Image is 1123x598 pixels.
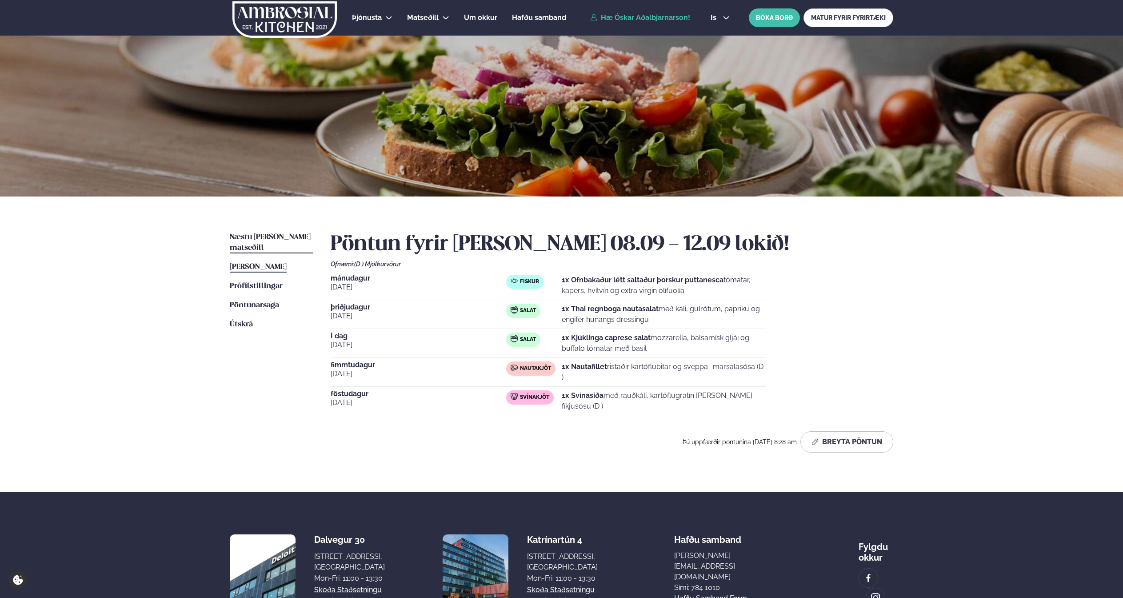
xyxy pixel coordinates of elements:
span: [DATE] [331,282,506,293]
button: BÓKA BORÐ [749,8,800,27]
p: ristaðir kartöflubitar og sveppa- marsalasósa (D ) [562,361,766,383]
span: is [711,14,719,21]
span: Svínakjöt [520,394,549,401]
span: Hafðu samband [674,527,741,545]
span: föstudagur [331,390,506,397]
span: (D ) Mjólkurvörur [354,261,401,268]
a: Hæ Óskar Aðalbjarnarson! [590,14,690,22]
img: salad.svg [511,335,518,342]
span: Næstu [PERSON_NAME] matseðill [230,233,311,252]
button: Breyta Pöntun [800,431,893,453]
p: með káli, gulrótum, papriku og engifer hunangs dressingu [562,304,766,325]
span: Fiskur [520,278,539,285]
a: [PERSON_NAME] [230,262,287,273]
div: Fylgdu okkur [859,534,893,563]
img: logo [232,1,338,38]
strong: 1x Ofnbakaður létt saltaður þorskur puttanesca [562,276,723,284]
a: Pöntunarsaga [230,300,279,311]
a: Prófílstillingar [230,281,283,292]
img: beef.svg [511,364,518,371]
p: tómatar, kapers, hvítvín og extra virgin ólífuolía [562,275,766,296]
span: [DATE] [331,369,506,379]
a: Næstu [PERSON_NAME] matseðill [230,232,313,253]
a: Cookie settings [9,571,27,589]
span: mánudagur [331,275,506,282]
p: með rauðkáli, kartöflugratín [PERSON_NAME]- fíkjusósu (D ) [562,390,766,412]
a: [PERSON_NAME][EMAIL_ADDRESS][DOMAIN_NAME] [674,550,783,582]
span: Útskrá [230,321,253,328]
img: pork.svg [511,393,518,400]
span: Matseðill [407,13,439,22]
div: Mon-Fri: 11:00 - 13:30 [527,573,598,584]
span: þriðjudagur [331,304,506,311]
a: Skoða staðsetningu [527,585,595,595]
img: image alt [863,573,873,583]
strong: 1x Thai regnboga nautasalat [562,305,659,313]
strong: 1x Nautafillet [562,362,607,371]
span: [DATE] [331,397,506,408]
div: Katrínartún 4 [527,534,598,545]
span: Í dag [331,333,506,340]
button: is [703,14,737,21]
div: Ofnæmi: [331,261,893,268]
span: [PERSON_NAME] [230,263,287,271]
span: Nautakjöt [520,365,551,372]
span: fimmtudagur [331,361,506,369]
a: MATUR FYRIR FYRIRTÆKI [803,8,893,27]
a: image alt [859,569,878,587]
span: Þjónusta [352,13,382,22]
span: [DATE] [331,340,506,350]
h2: Pöntun fyrir [PERSON_NAME] 08.09 - 12.09 lokið! [331,232,893,257]
a: Skoða staðsetningu [314,585,382,595]
span: [DATE] [331,311,506,321]
span: Salat [520,336,536,343]
div: [STREET_ADDRESS], [GEOGRAPHIC_DATA] [527,551,598,573]
img: fish.svg [511,277,518,285]
p: Sími: 784 1010 [674,582,783,593]
a: Útskrá [230,319,253,330]
a: Um okkur [464,12,497,23]
div: Mon-Fri: 11:00 - 13:30 [314,573,385,584]
a: Hafðu samband [512,12,566,23]
a: Þjónusta [352,12,382,23]
a: Matseðill [407,12,439,23]
p: mozzarella, balsamísk gljái og buffalo tómatar með basil [562,333,766,354]
div: [STREET_ADDRESS], [GEOGRAPHIC_DATA] [314,551,385,573]
span: Hafðu samband [512,13,566,22]
div: Dalvegur 30 [314,534,385,545]
img: salad.svg [511,306,518,313]
strong: 1x Kjúklinga caprese salat [562,333,651,342]
span: Salat [520,307,536,314]
span: Um okkur [464,13,497,22]
strong: 1x Svínasíða [562,391,603,400]
span: Prófílstillingar [230,282,283,290]
span: Þú uppfærðir pöntunina [DATE] 8:28 am [683,438,797,445]
span: Pöntunarsaga [230,301,279,309]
